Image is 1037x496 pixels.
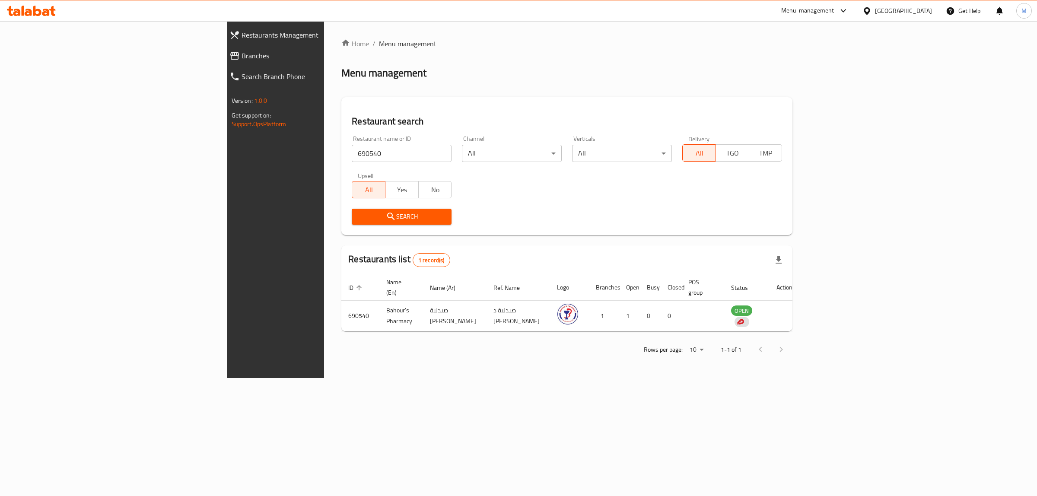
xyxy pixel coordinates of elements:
p: 1-1 of 1 [721,344,741,355]
span: Version: [232,95,253,106]
input: Search for restaurant name or ID.. [352,145,452,162]
span: TMP [753,147,779,159]
label: Delivery [688,136,710,142]
span: All [686,147,713,159]
span: Ref. Name [493,283,531,293]
td: 1 [619,301,640,331]
div: Menu-management [781,6,834,16]
span: OPEN [731,306,752,316]
div: Rows per page: [686,343,707,356]
div: Indicates that the vendor menu management has been moved to DH Catalog service [735,317,749,327]
span: TGO [719,147,746,159]
span: M [1021,6,1027,16]
p: Rows per page: [644,344,683,355]
a: Support.OpsPlatform [232,118,286,130]
button: Yes [385,181,419,198]
h2: Restaurants list [348,253,450,267]
span: Search Branch Phone [242,71,394,82]
th: Open [619,274,640,301]
span: No [422,184,449,196]
div: All [462,145,562,162]
span: Status [731,283,759,293]
img: Bahour’s Pharmacy [557,303,579,325]
span: 1.0.0 [254,95,267,106]
td: 1 [589,301,619,331]
th: Closed [661,274,681,301]
div: All [572,145,672,162]
button: TMP [749,144,783,162]
label: Upsell [358,172,374,178]
td: 0 [661,301,681,331]
th: Busy [640,274,661,301]
span: 1 record(s) [413,256,450,264]
a: Search Branch Phone [223,66,401,87]
button: All [682,144,716,162]
div: Export file [768,250,789,270]
span: Branches [242,51,394,61]
span: Menu management [379,38,436,49]
td: 0 [640,301,661,331]
a: Branches [223,45,401,66]
div: [GEOGRAPHIC_DATA] [875,6,932,16]
button: All [352,181,385,198]
img: delivery hero logo [736,318,744,326]
th: Logo [550,274,589,301]
span: Get support on: [232,110,271,121]
span: All [356,184,382,196]
th: Branches [589,274,619,301]
button: TGO [716,144,749,162]
span: Name (Ar) [430,283,467,293]
td: صيدلية [PERSON_NAME] [423,301,487,331]
span: Yes [389,184,415,196]
span: Restaurants Management [242,30,394,40]
th: Action [770,274,799,301]
span: Search [359,211,445,222]
h2: Restaurant search [352,115,782,128]
span: Name (En) [386,277,413,298]
span: POS group [688,277,714,298]
a: Restaurants Management [223,25,401,45]
td: Bahour’s Pharmacy [379,301,423,331]
button: Search [352,209,452,225]
span: ID [348,283,365,293]
button: No [418,181,452,198]
td: صيدلية د [PERSON_NAME] [487,301,550,331]
nav: breadcrumb [341,38,792,49]
div: Total records count [413,253,450,267]
table: enhanced table [341,274,799,331]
